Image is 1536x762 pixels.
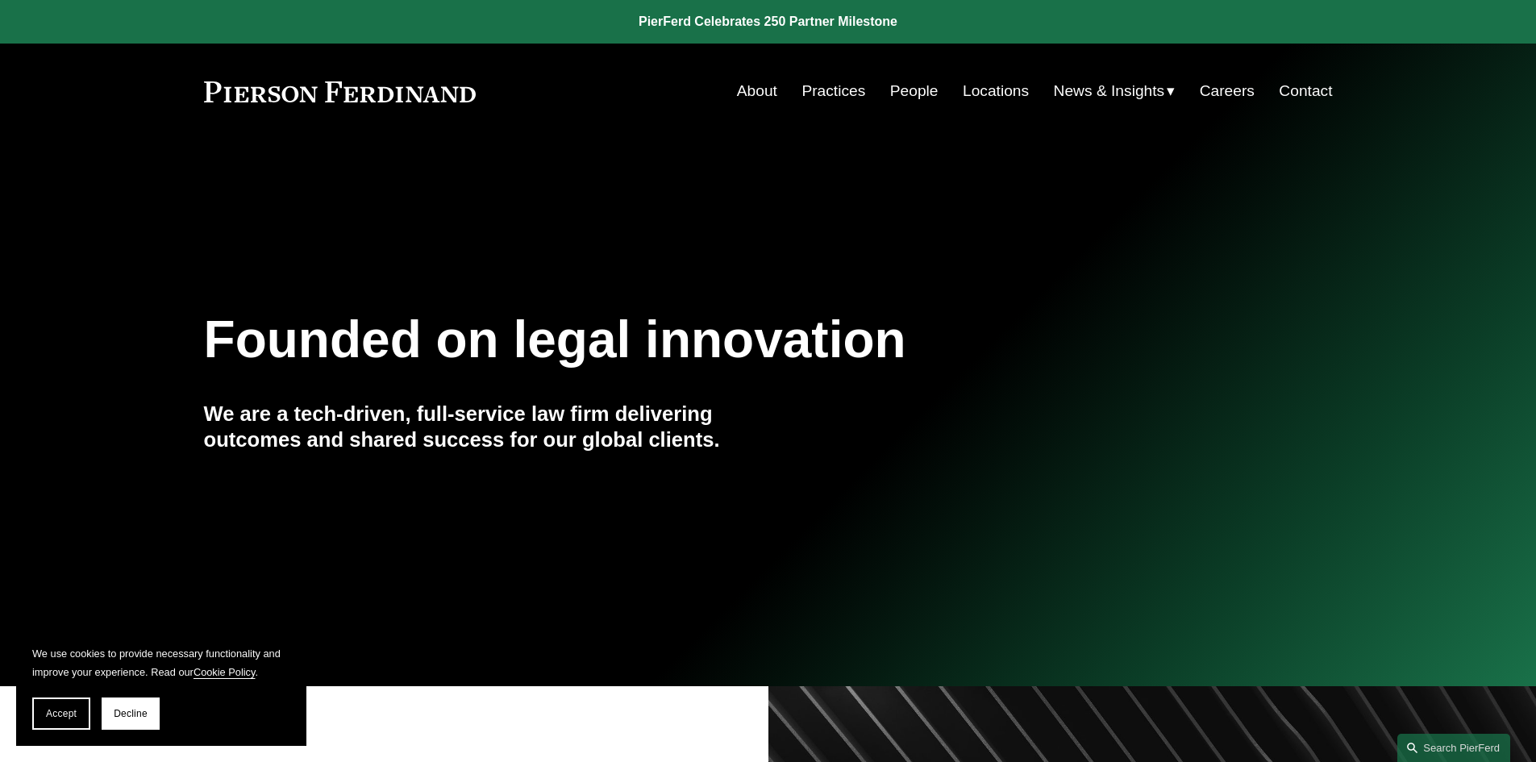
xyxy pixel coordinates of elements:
[204,401,768,453] h4: We are a tech-driven, full-service law firm delivering outcomes and shared success for our global...
[32,697,90,730] button: Accept
[16,628,306,746] section: Cookie banner
[32,644,290,681] p: We use cookies to provide necessary functionality and improve your experience. Read our .
[194,666,256,678] a: Cookie Policy
[1054,77,1165,106] span: News & Insights
[1200,76,1255,106] a: Careers
[737,76,777,106] a: About
[1279,76,1332,106] a: Contact
[102,697,160,730] button: Decline
[890,76,939,106] a: People
[114,708,148,719] span: Decline
[46,708,77,719] span: Accept
[1054,76,1176,106] a: folder dropdown
[963,76,1029,106] a: Locations
[1397,734,1510,762] a: Search this site
[801,76,865,106] a: Practices
[204,310,1145,369] h1: Founded on legal innovation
